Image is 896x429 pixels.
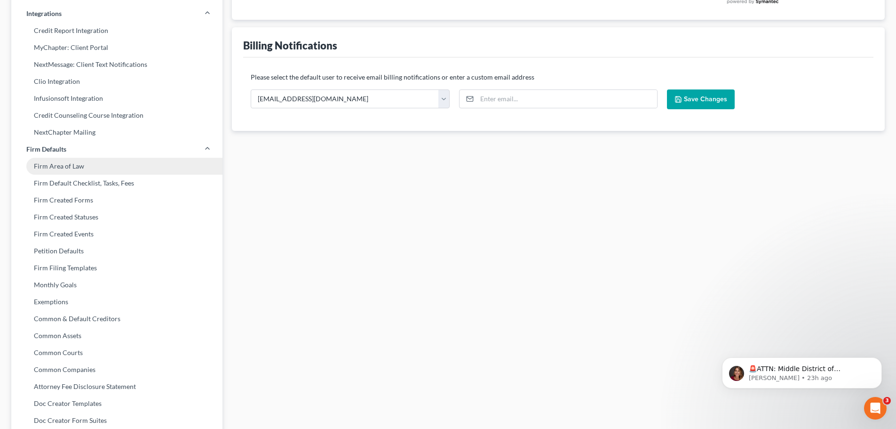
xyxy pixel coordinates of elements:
[11,378,222,395] a: Attorney Fee Disclosure Statement
[11,22,222,39] a: Credit Report Integration
[11,209,222,226] a: Firm Created Statuses
[883,397,891,405] span: 3
[11,158,222,175] a: Firm Area of Law
[11,73,222,90] a: Clio Integration
[11,141,222,158] a: Firm Defaults
[11,395,222,412] a: Doc Creator Templates
[11,107,222,124] a: Credit Counseling Course Integration
[477,90,658,108] input: Enter email...
[684,95,727,103] span: Save Changes
[11,56,222,73] a: NextMessage: Client Text Notifications
[11,412,222,429] a: Doc Creator Form Suites
[11,361,222,378] a: Common Companies
[11,243,222,259] a: Petition Defaults
[243,39,337,52] div: Billing Notifications
[11,293,222,310] a: Exemptions
[11,39,222,56] a: MyChapter: Client Portal
[11,226,222,243] a: Firm Created Events
[11,192,222,209] a: Firm Created Forms
[26,145,66,154] span: Firm Defaults
[251,73,866,82] p: Please select the default user to receive email billing notifications or enter a custom email add...
[11,327,222,344] a: Common Assets
[864,397,887,420] iframe: Intercom live chat
[11,90,222,107] a: Infusionsoft Integration
[11,259,222,276] a: Firm Filing Templates
[667,89,735,109] button: Save Changes
[11,276,222,293] a: Monthly Goals
[11,175,222,192] a: Firm Default Checklist, Tasks, Fees
[11,124,222,141] a: NextChapter Mailing
[11,310,222,327] a: Common & Default Creditors
[708,338,896,404] iframe: Intercom notifications message
[11,344,222,361] a: Common Courts
[11,5,222,22] a: Integrations
[26,9,62,18] span: Integrations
